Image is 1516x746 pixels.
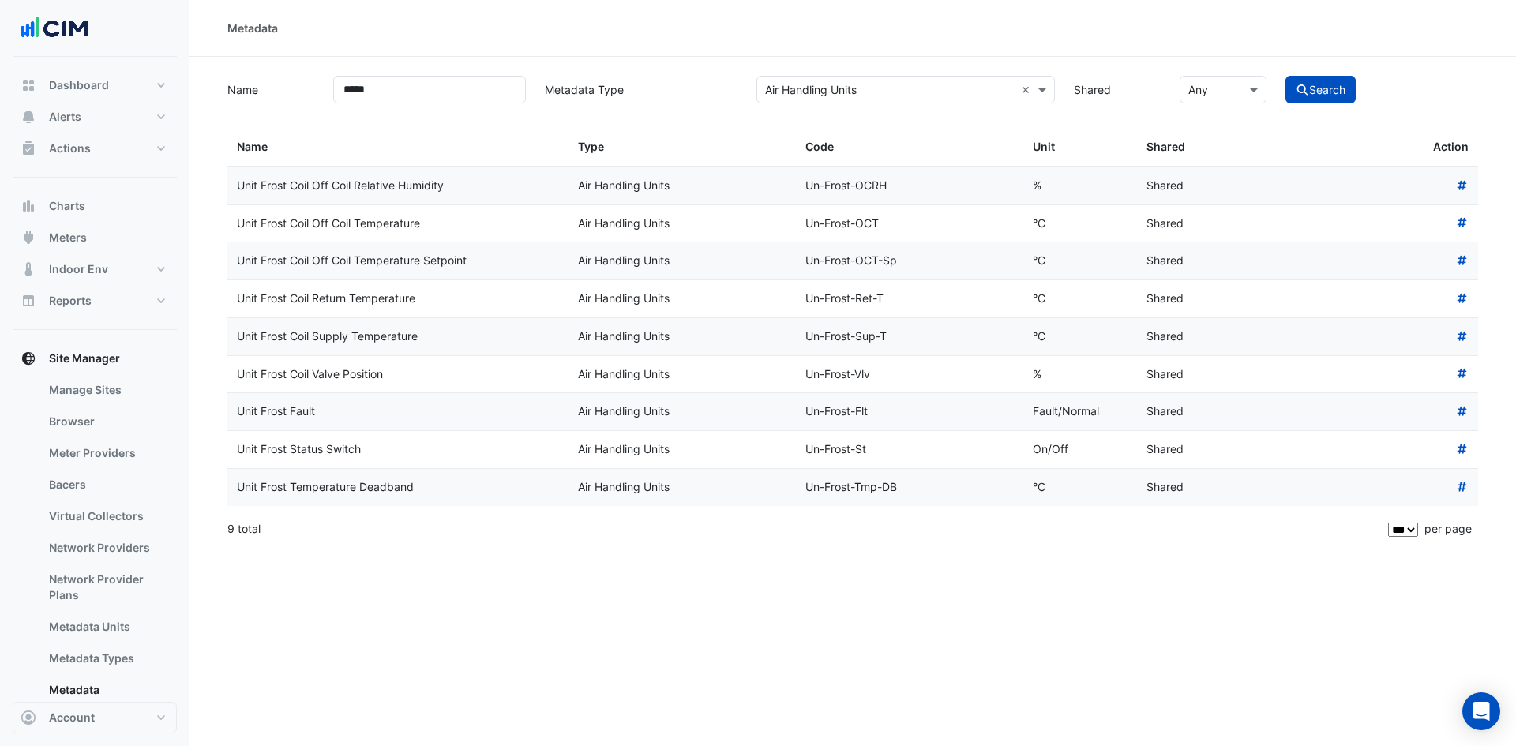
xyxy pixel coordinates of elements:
[1285,76,1357,103] button: Search
[1455,442,1469,455] a: Retrieve metadata usage counts for favourites, rules and templates
[1146,403,1241,421] div: Shared
[49,261,108,277] span: Indoor Env
[49,230,87,246] span: Meters
[805,440,1014,459] div: Un-Frost-St
[237,290,559,308] div: Unit Frost Coil Return Temperature
[227,20,278,36] div: Metadata
[21,230,36,246] app-icon: Meters
[36,674,177,706] a: Metadata
[1146,252,1241,270] div: Shared
[21,261,36,277] app-icon: Indoor Env
[36,406,177,437] a: Browser
[237,140,268,153] span: Name
[21,293,36,309] app-icon: Reports
[36,532,177,564] a: Network Providers
[805,403,1014,421] div: Un-Frost-Flt
[1033,177,1128,195] div: %
[578,177,786,195] div: Air Handling Units
[1424,522,1472,535] span: per page
[13,253,177,285] button: Indoor Env
[1146,440,1241,459] div: Shared
[36,374,177,406] a: Manage Sites
[49,109,81,125] span: Alerts
[1146,140,1185,153] span: Shared
[13,190,177,222] button: Charts
[36,437,177,469] a: Meter Providers
[13,133,177,164] button: Actions
[49,293,92,309] span: Reports
[535,76,747,103] label: Metadata Type
[805,478,1014,497] div: Un-Frost-Tmp-DB
[578,478,786,497] div: Air Handling Units
[13,69,177,101] button: Dashboard
[1021,81,1034,98] span: Clear
[1455,216,1469,230] a: Retrieve metadata usage counts for favourites, rules and templates
[36,500,177,532] a: Virtual Collectors
[237,366,559,384] div: Unit Frost Coil Valve Position
[1033,290,1128,308] div: °C
[805,328,1014,346] div: Un-Frost-Sup-T
[578,252,786,270] div: Air Handling Units
[805,177,1014,195] div: Un-Frost-OCRH
[578,215,786,233] div: Air Handling Units
[13,343,177,374] button: Site Manager
[1064,76,1170,103] label: Shared
[237,177,559,195] div: Unit Frost Coil Off Coil Relative Humidity
[1033,140,1055,153] span: Unit
[1462,692,1500,730] div: Open Intercom Messenger
[1433,138,1469,156] span: Action
[36,643,177,674] a: Metadata Types
[49,198,85,214] span: Charts
[578,290,786,308] div: Air Handling Units
[13,222,177,253] button: Meters
[21,198,36,214] app-icon: Charts
[218,76,324,103] label: Name
[805,215,1014,233] div: Un-Frost-OCT
[1033,403,1128,421] div: Fault/Normal
[805,366,1014,384] div: Un-Frost-Vlv
[1455,291,1469,305] a: Retrieve metadata usage counts for favourites, rules and templates
[21,351,36,366] app-icon: Site Manager
[578,140,604,153] span: Type
[237,478,559,497] div: Unit Frost Temperature Deadband
[49,710,95,725] span: Account
[578,328,786,346] div: Air Handling Units
[1146,290,1241,308] div: Shared
[49,351,120,366] span: Site Manager
[21,109,36,125] app-icon: Alerts
[21,141,36,156] app-icon: Actions
[1146,366,1241,384] div: Shared
[237,215,559,233] div: Unit Frost Coil Off Coil Temperature
[13,101,177,133] button: Alerts
[13,702,177,733] button: Account
[578,440,786,459] div: Air Handling Units
[227,509,1385,549] div: 9 total
[1033,328,1128,346] div: °C
[36,611,177,643] a: Metadata Units
[1033,215,1128,233] div: °C
[19,13,90,44] img: Company Logo
[237,440,559,459] div: Unit Frost Status Switch
[1146,215,1241,233] div: Shared
[21,77,36,93] app-icon: Dashboard
[1455,404,1469,418] a: Retrieve metadata usage counts for favourites, rules and templates
[1146,177,1241,195] div: Shared
[1033,440,1128,459] div: On/Off
[578,366,786,384] div: Air Handling Units
[49,141,91,156] span: Actions
[805,252,1014,270] div: Un-Frost-OCT-Sp
[237,403,559,421] div: Unit Frost Fault
[49,77,109,93] span: Dashboard
[1146,328,1241,346] div: Shared
[1033,252,1128,270] div: °C
[1033,366,1128,384] div: %
[1455,253,1469,267] a: Retrieve metadata usage counts for favourites, rules and templates
[36,469,177,500] a: Bacers
[1146,478,1241,497] div: Shared
[805,290,1014,308] div: Un-Frost-Ret-T
[1455,329,1469,343] a: Retrieve metadata usage counts for favourites, rules and templates
[1455,480,1469,493] a: Retrieve metadata usage counts for favourites, rules and templates
[1033,478,1128,497] div: °C
[13,285,177,317] button: Reports
[237,252,559,270] div: Unit Frost Coil Off Coil Temperature Setpoint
